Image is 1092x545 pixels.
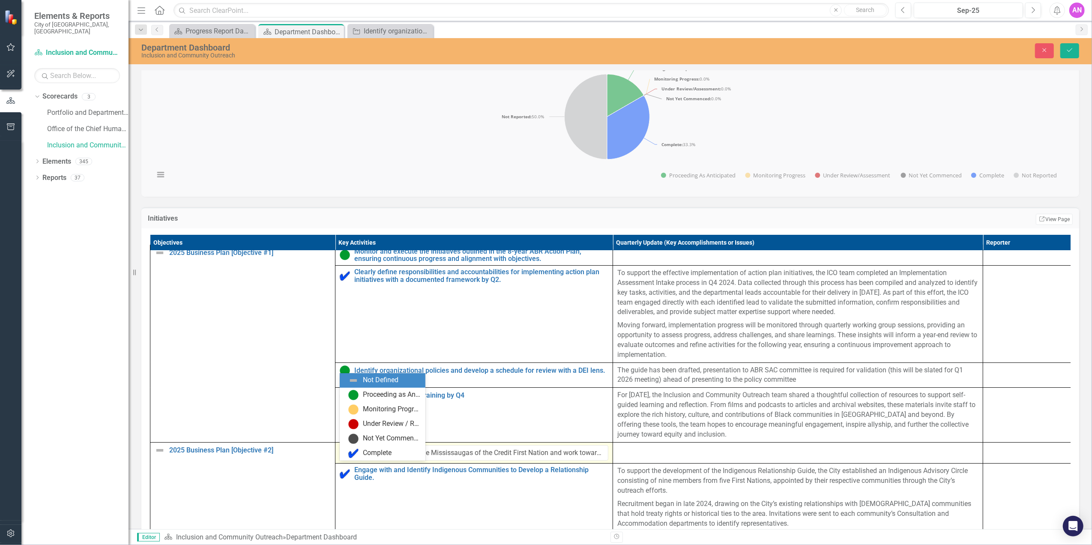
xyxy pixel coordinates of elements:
[363,445,608,461] input: Name
[617,319,978,359] p: Moving forward, implementation progress will be monitored through quarterly working group session...
[348,419,359,429] img: Under Review / Reassessment
[185,26,253,36] div: Progress Report Dashboard
[47,124,129,134] a: Office of the Chief Human Resources Officer
[617,497,978,530] p: Recruitment began in late 2024, drawing on the City’s existing relationships with [DEMOGRAPHIC_DA...
[47,108,129,118] a: Portfolio and Department Scorecards
[171,26,253,36] a: Progress Report Dashboard
[340,365,350,376] img: Proceeding as Anticipated
[348,390,359,400] img: Proceeding as Anticipated
[137,533,160,542] span: Editor
[354,466,608,481] a: Engage with and Identify Indigenous Communities to Develop a Relationship Guide.
[141,52,673,59] div: Inclusion and Community Outreach
[155,248,165,258] img: Not Defined
[340,271,350,281] img: Complete
[364,26,431,36] div: Identify organizational policies and develop a schedule for review with a DEI lens.
[4,9,19,25] img: ClearPoint Strategy
[286,533,357,541] div: Department Dashboard
[71,174,84,181] div: 37
[34,11,120,21] span: Elements & Reports
[340,250,350,260] img: Proceeding as Anticipated
[856,6,875,13] span: Search
[176,533,283,541] a: Inclusion and Community Outreach
[363,404,420,414] div: Monitoring Progress
[340,469,350,479] img: Complete
[348,375,359,386] img: Not Defined
[354,367,608,374] a: Identify organizational policies and develop a schedule for review with a DEI lens.
[354,268,608,283] a: Clearly define responsibilities and accountabilities for implementing action plan initiatives wit...
[75,158,92,165] div: 345
[42,173,66,183] a: Reports
[34,68,120,83] input: Search Below...
[363,390,420,400] div: Proceeding as Anticipated
[1069,3,1085,18] button: AN
[155,445,165,455] img: Not Defined
[350,26,431,36] a: Identify organizational policies and develop a schedule for review with a DEI lens.
[363,448,392,458] div: Complete
[42,92,78,102] a: Scorecards
[917,6,1020,16] div: Sep-25
[148,215,549,222] h3: Initiatives
[363,375,398,385] div: Not Defined
[617,365,978,385] p: The guide has been drafted, presentation to ABR SAC committee is required for validation (this wi...
[1036,214,1073,225] a: View Page
[348,448,359,458] img: Complete
[617,268,978,319] p: To support the effective implementation of action plan initiatives, the ICO team completed an Imp...
[141,43,673,52] div: Department Dashboard
[164,533,604,542] div: »
[42,157,71,167] a: Elements
[174,3,889,18] input: Search ClearPoint...
[354,392,608,399] a: Develop ABR specific training by Q4
[34,21,120,35] small: City of [GEOGRAPHIC_DATA], [GEOGRAPHIC_DATA]
[1063,516,1083,536] div: Open Intercom Messenger
[363,419,420,429] div: Under Review / Reassessment
[617,466,978,497] p: To support the development of the Indigenous Relationship Guide, the City established an Indigeno...
[34,48,120,58] a: Inclusion and Community Outreach
[844,4,887,16] button: Search
[363,434,420,443] div: Not Yet Commenced / On Hold
[914,3,1023,18] button: Sep-25
[169,249,331,257] a: 2025 Business Plan [Objective #1]
[82,93,96,100] div: 3
[617,391,975,438] span: For [DATE], the Inclusion and Community Outreach team shared a thoughtful collection of resources...
[348,404,359,415] img: Monitoring Progress
[275,27,342,37] div: Department Dashboard
[354,248,608,263] a: Monitor and execute the initiatives outlined in the 8-year ABR Action Plan, ensuring continuous p...
[169,446,331,454] a: 2025 Business Plan [Objective #2]
[348,434,359,444] img: Not Yet Commenced / On Hold
[47,141,129,150] a: Inclusion and Community Outreach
